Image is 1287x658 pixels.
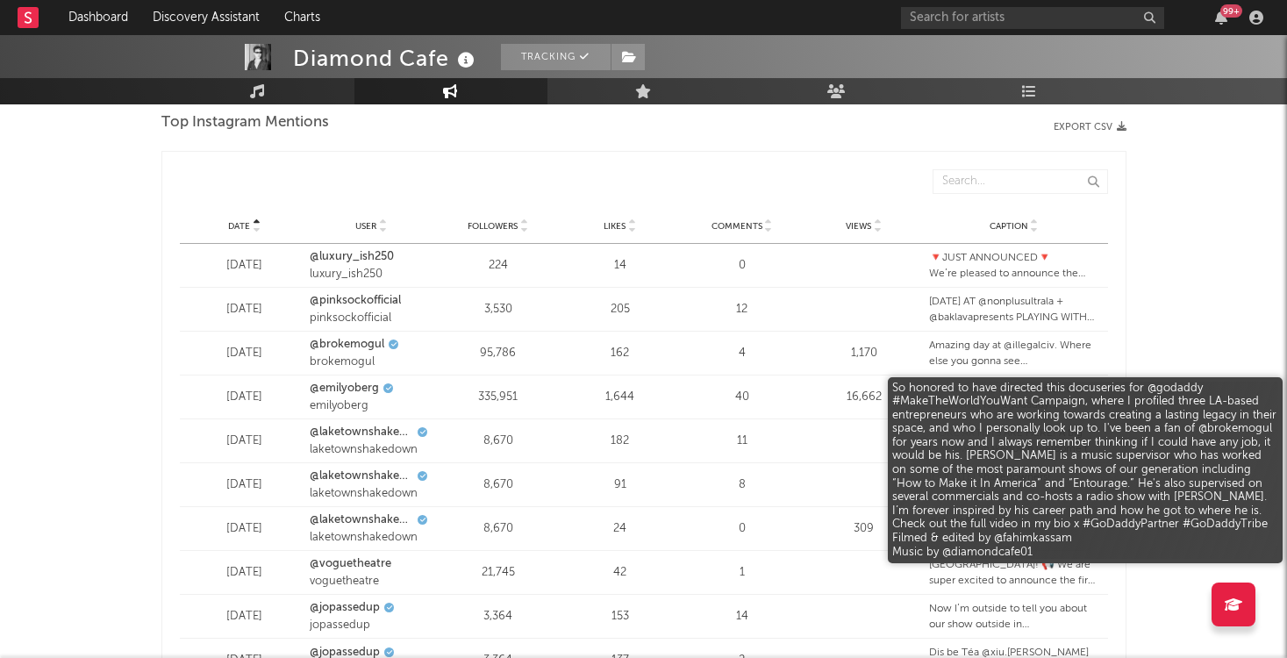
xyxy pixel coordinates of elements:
[310,310,433,327] div: pinksockofficial
[310,336,384,354] a: @brokemogul
[189,476,302,494] div: [DATE]
[310,617,433,634] div: jopassedup
[310,555,391,573] a: @voguetheatre
[933,169,1108,194] input: Search...
[189,301,302,318] div: [DATE]
[293,44,479,73] div: Diamond Cafe
[310,468,413,485] a: @laketownshakedown
[807,520,920,538] div: 309
[563,389,676,406] div: 1,644
[310,485,433,503] div: laketownshakedown
[441,608,554,626] div: 3,364
[929,250,1098,282] div: 🔻JUST ANNOUNCED🔻 We’re pleased to announce the lineup for the 2017 Year Ender on [DATE]! This yea...
[189,520,302,538] div: [DATE]
[189,608,302,626] div: [DATE]
[563,433,676,450] div: 182
[228,221,250,232] span: Date
[990,221,1028,232] span: Caption
[685,433,798,450] div: 11
[685,520,798,538] div: 0
[1220,4,1242,18] div: 99 +
[310,248,394,266] a: @luxury_ish250
[929,338,1098,369] div: Amazing day at @illegalciv. Where else you gonna see @diamondcafe01 open for @chieffkeeffsossa an...
[685,301,798,318] div: 12
[807,345,920,362] div: 1,170
[441,257,554,275] div: 224
[441,389,554,406] div: 335,951
[310,424,413,441] a: @laketownshakedown
[310,354,433,371] div: brokemogul
[685,257,798,275] div: 0
[441,520,554,538] div: 8,670
[189,257,302,275] div: [DATE]
[929,426,1098,457] div: MORE ARTISTS ARE HERE! A big Laketown Shakedown welcome to local acts @djneonsteve, @mobbounce, @...
[310,292,401,310] a: @pinksockofficial
[310,397,433,415] div: emilyoberg
[604,221,626,232] span: Likes
[563,476,676,494] div: 91
[441,476,554,494] div: 8,670
[846,221,871,232] span: Views
[355,221,376,232] span: User
[807,389,920,406] div: 16,662
[441,433,554,450] div: 8,670
[929,382,1098,413] div: So honored to have directed this docuseries for @godaddy #MakeTheWorldYouWant Campaign, where I p...
[685,476,798,494] div: 8
[310,573,433,590] div: voguetheatre
[310,441,433,459] div: laketownshakedown
[563,608,676,626] div: 153
[310,511,413,529] a: @laketownshakedown
[685,564,798,582] div: 1
[563,257,676,275] div: 14
[468,221,518,232] span: Followers
[929,294,1098,325] div: [DATE] AT @nonplusultrala + @baklavapresents PLAYING WITH THE SEXIEST ACTS OF LA AND [GEOGRAPHIC_...
[441,345,554,362] div: 95,786
[441,564,554,582] div: 21,745
[711,221,762,232] span: Comments
[189,564,302,582] div: [DATE]
[563,301,676,318] div: 205
[189,345,302,362] div: [DATE]
[685,389,798,406] div: 40
[189,433,302,450] div: [DATE]
[929,469,1098,501] div: It's [DATE] Shakedowners! . Only 4 more to go until we are starting Laketown Shakedown with this ...
[929,513,1098,545] div: #MusicMonday⁣ ⁣ Laketown Shakedown is full of incredible local acts throughout the entire weekend...
[685,345,798,362] div: 4
[563,564,676,582] div: 42
[1054,122,1126,132] button: Export CSV
[563,345,676,362] div: 162
[901,7,1164,29] input: Search for artists
[441,301,554,318] div: 3,530
[685,608,798,626] div: 14
[161,112,329,133] span: Top Instagram Mentions
[501,44,611,70] button: Tracking
[929,557,1098,589] div: [GEOGRAPHIC_DATA]! 📢 We are super excited to announce the first ever Westward Street Party locate...
[929,601,1098,633] div: Now I’m outside to tell you about our show outside in [GEOGRAPHIC_DATA] [DATE] at 8:30pm for the ...
[310,380,379,397] a: @emilyoberg
[563,520,676,538] div: 24
[310,266,433,283] div: luxury_ish250
[1215,11,1227,25] button: 99+
[310,599,380,617] a: @jopassedup
[310,529,433,547] div: laketownshakedown
[189,389,302,406] div: [DATE]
